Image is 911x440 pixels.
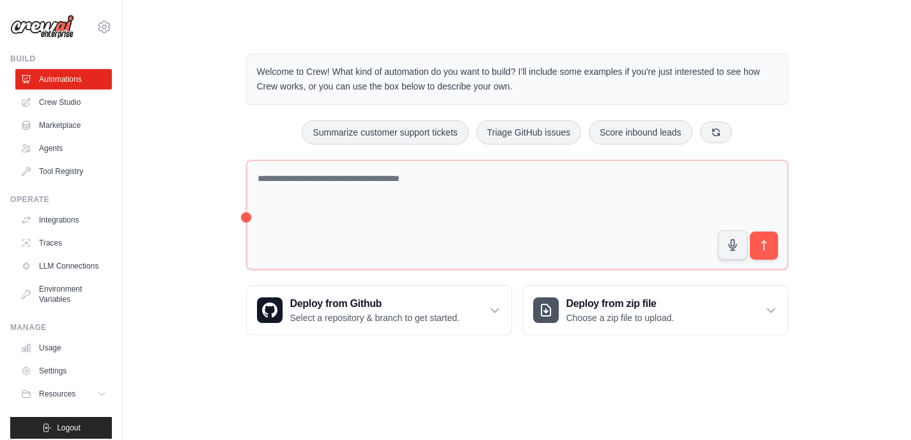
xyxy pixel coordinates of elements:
p: Select a repository & branch to get started. [290,311,460,324]
button: Score inbound leads [589,120,692,145]
h3: Deploy from Github [290,296,460,311]
a: LLM Connections [15,256,112,276]
div: Manage [10,322,112,333]
button: Resources [15,384,112,404]
a: Traces [15,233,112,253]
button: Triage GitHub issues [476,120,581,145]
div: Build [10,54,112,64]
button: Logout [10,417,112,439]
a: Environment Variables [15,279,112,310]
div: Operate [10,194,112,205]
span: Logout [57,423,81,433]
p: Welcome to Crew! What kind of automation do you want to build? I'll include some examples if you'... [257,65,777,94]
a: Usage [15,338,112,358]
button: Summarize customer support tickets [302,120,468,145]
a: Marketplace [15,115,112,136]
a: Crew Studio [15,92,112,113]
a: Tool Registry [15,161,112,182]
a: Agents [15,138,112,159]
a: Settings [15,361,112,381]
h3: Deploy from zip file [566,296,674,311]
p: Describe the automation you want to build, select an example option, or use the microphone to spe... [667,362,865,404]
img: Logo [10,15,74,39]
h3: Create an automation [667,340,865,357]
p: Choose a zip file to upload. [566,311,674,324]
a: Integrations [15,210,112,230]
a: Automations [15,69,112,90]
button: Close walkthrough [872,323,882,333]
span: Step 1 [676,326,703,335]
span: Resources [39,389,75,399]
